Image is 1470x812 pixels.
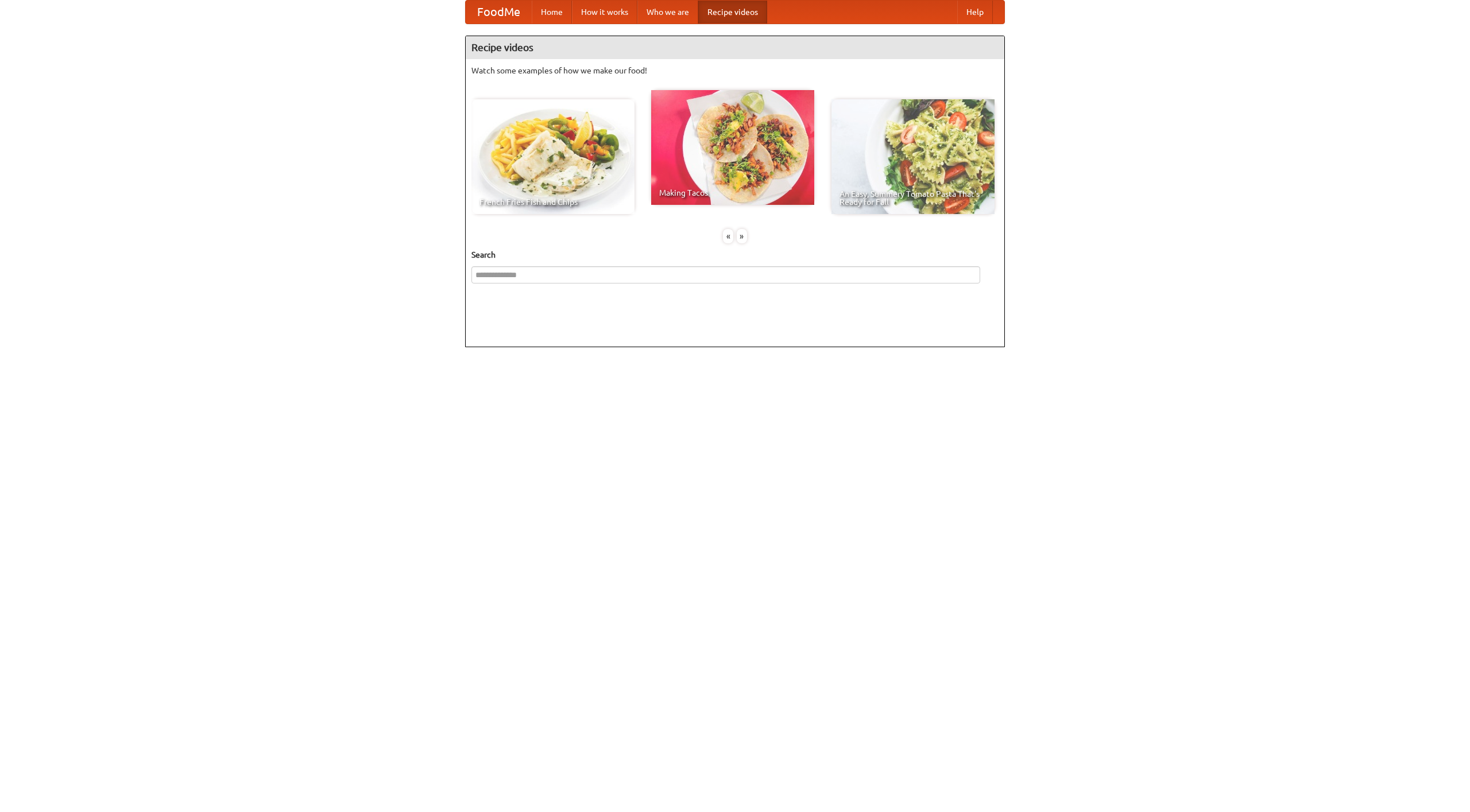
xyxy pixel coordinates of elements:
[471,65,999,76] p: Watch some examples of how we make our food!
[532,1,572,24] a: Home
[572,1,637,24] a: How it works
[840,190,987,206] span: An Easy, Summery Tomato Pasta That's Ready for Fall
[723,229,733,243] div: «
[651,90,814,205] a: Making Tacos
[737,229,747,243] div: »
[471,99,635,214] a: French Fries Fish and Chips
[957,1,993,24] a: Help
[698,1,767,24] a: Recipe videos
[637,1,698,24] a: Who we are
[659,189,806,197] span: Making Tacos
[466,36,1004,59] h4: Recipe videos
[471,249,999,261] h5: Search
[831,99,995,214] a: An Easy, Summery Tomato Pasta That's Ready for Fall
[479,198,626,206] span: French Fries Fish and Chips
[466,1,532,24] a: FoodMe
